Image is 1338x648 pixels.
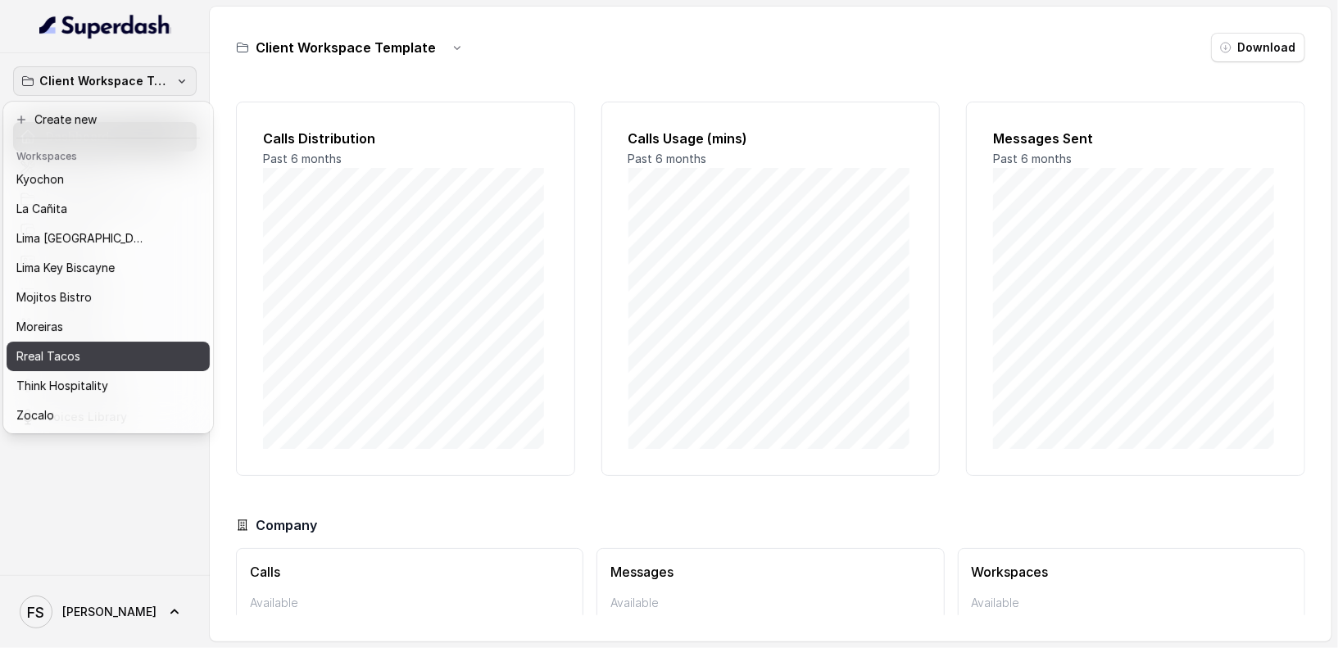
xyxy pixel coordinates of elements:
button: Create new [7,105,210,134]
p: Kyochon [16,170,64,189]
p: Zocalo [16,406,54,425]
p: La Cañita [16,199,67,219]
p: Lima [GEOGRAPHIC_DATA] [16,229,147,248]
p: Rreal Tacos [16,347,80,366]
p: Moreiras [16,317,63,337]
p: Think Hospitality [16,376,108,396]
button: Client Workspace Template [13,66,197,96]
p: Client Workspace Template [39,71,170,91]
p: Mojitos Bistro [16,288,92,307]
div: Client Workspace Template [3,102,213,433]
p: Lima Key Biscayne [16,258,115,278]
header: Workspaces [7,142,210,168]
